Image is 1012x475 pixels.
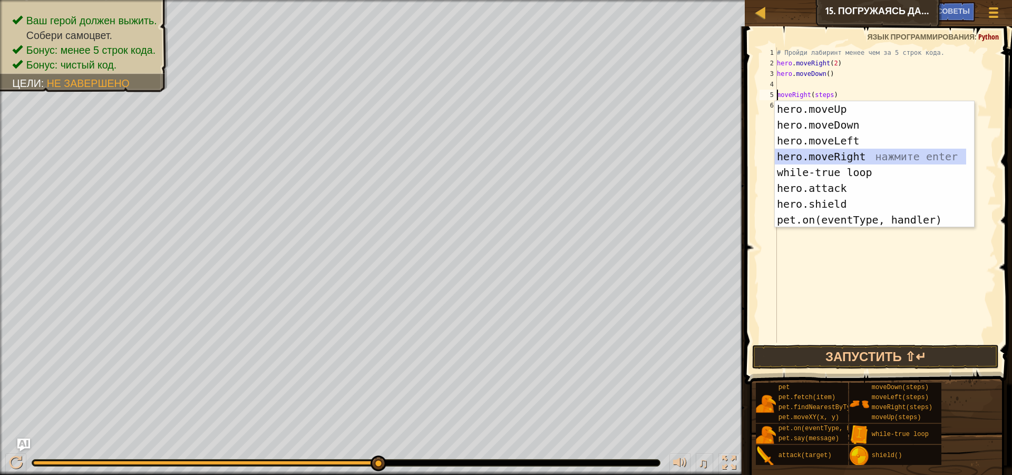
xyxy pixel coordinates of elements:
[760,90,777,100] div: 5
[872,431,929,438] span: while-true loop
[872,384,929,391] span: moveDown(steps)
[26,44,155,56] span: Бонус: менее 5 строк кода.
[26,59,116,71] span: Бонус: чистый код.
[760,100,777,111] div: 6
[752,345,999,369] button: Запустить ⇧↵
[17,439,30,451] button: Ask AI
[903,2,932,22] button: Ask AI
[779,384,790,391] span: pet
[867,32,975,42] span: Язык программирования
[718,453,739,475] button: Переключить полноэкранный режим
[5,453,26,475] button: Ctrl + P: Pause
[696,453,714,475] button: ♫
[760,47,777,58] div: 1
[849,394,869,414] img: portrait.png
[849,446,869,466] img: portrait.png
[756,446,776,466] img: portrait.png
[12,43,157,57] li: Бонус: менее 5 строк кода.
[41,77,47,89] span: :
[756,425,776,445] img: portrait.png
[760,58,777,69] div: 2
[937,6,970,16] span: Советы
[980,2,1007,27] button: Показать меню игры
[779,452,832,459] span: attack(target)
[779,394,835,401] span: pet.fetch(item)
[760,79,777,90] div: 4
[756,394,776,414] img: portrait.png
[779,425,877,432] span: pet.on(eventType, handler)
[909,6,927,16] span: Ask AI
[698,455,708,471] span: ♫
[12,77,41,89] span: Цели
[779,404,881,411] span: pet.findNearestByType(type)
[978,32,999,42] span: Python
[872,404,932,411] span: moveRight(steps)
[760,69,777,79] div: 3
[47,77,130,89] span: Не завершено
[26,30,112,41] span: Собери самоцвет.
[872,394,929,401] span: moveLeft(steps)
[975,32,978,42] span: :
[779,435,839,442] span: pet.say(message)
[872,414,921,421] span: moveUp(steps)
[849,425,869,445] img: portrait.png
[872,452,902,459] span: shield()
[12,13,157,28] li: Ваш герой должен выжить.
[779,414,839,421] span: pet.moveXY(x, y)
[669,453,690,475] button: Регулировать громкость
[12,28,157,43] li: Собери самоцвет.
[26,15,157,26] span: Ваш герой должен выжить.
[12,57,157,72] li: Бонус: чистый код.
